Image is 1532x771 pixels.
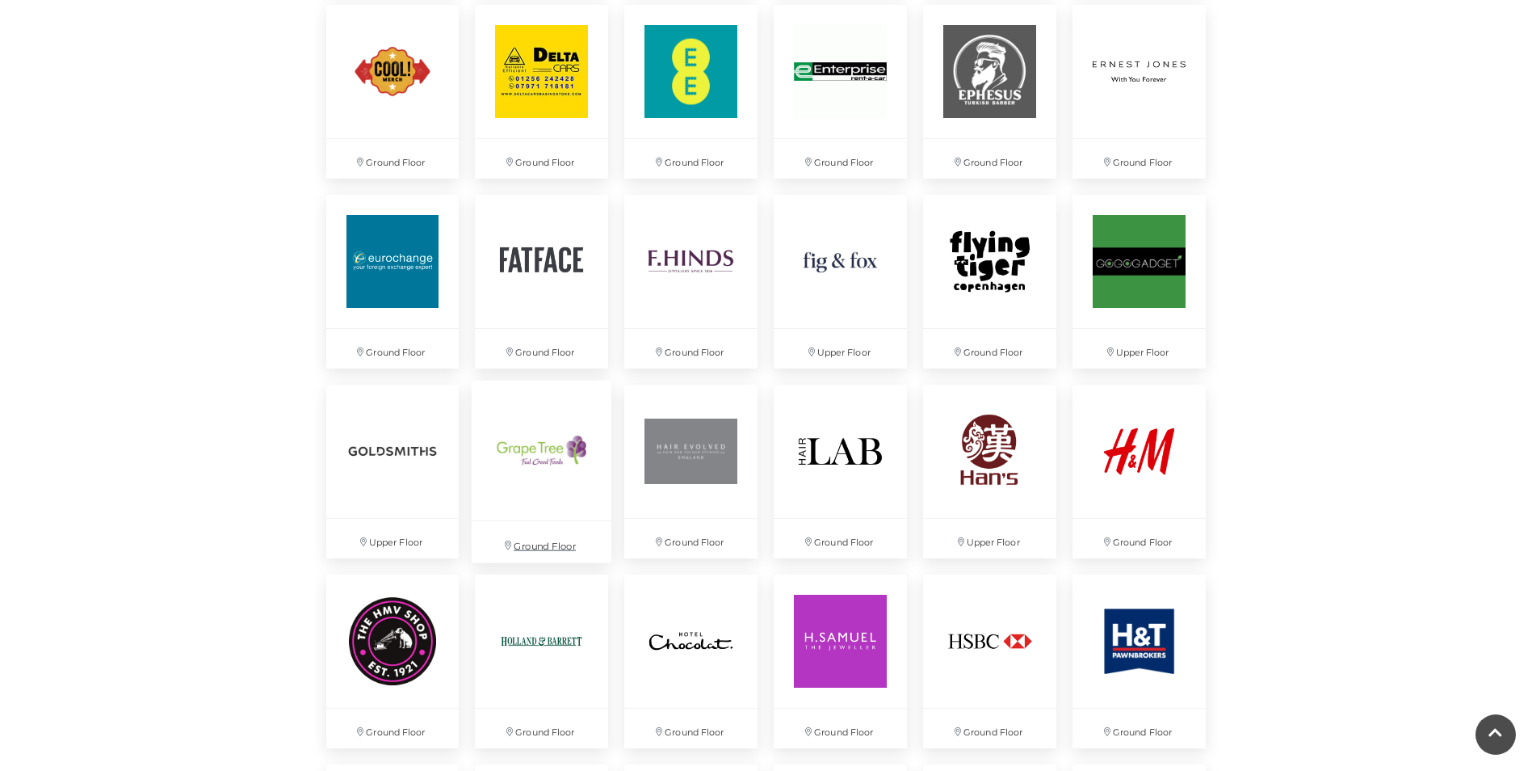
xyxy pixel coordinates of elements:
[326,139,460,179] p: Ground Floor
[464,372,620,571] a: Ground Floor
[1072,329,1206,369] p: Upper Floor
[624,709,758,748] p: Ground Floor
[915,377,1064,567] a: Upper Floor
[915,567,1064,756] a: Ground Floor
[616,187,766,377] a: Ground Floor
[616,377,766,567] a: Hair Evolved at Festival Place, Basingstoke Ground Floor
[1064,567,1214,756] a: Ground Floor
[475,709,608,748] p: Ground Floor
[1072,519,1206,558] p: Ground Floor
[472,521,611,562] p: Ground Floor
[766,377,915,567] a: Ground Floor
[1072,709,1206,748] p: Ground Floor
[624,139,758,179] p: Ground Floor
[318,567,468,756] a: Ground Floor
[923,139,1056,179] p: Ground Floor
[766,567,915,756] a: Ground Floor
[616,567,766,756] a: Ground Floor
[923,329,1056,369] p: Ground Floor
[475,139,608,179] p: Ground Floor
[326,519,460,558] p: Upper Floor
[467,567,616,756] a: Ground Floor
[326,329,460,369] p: Ground Floor
[774,329,907,369] p: Upper Floor
[624,385,758,518] img: Hair Evolved at Festival Place, Basingstoke
[318,187,468,377] a: Ground Floor
[766,187,915,377] a: Upper Floor
[774,519,907,558] p: Ground Floor
[326,709,460,748] p: Ground Floor
[318,377,468,567] a: Upper Floor
[624,519,758,558] p: Ground Floor
[923,709,1056,748] p: Ground Floor
[475,329,608,369] p: Ground Floor
[923,519,1056,558] p: Upper Floor
[1072,139,1206,179] p: Ground Floor
[774,709,907,748] p: Ground Floor
[467,187,616,377] a: Ground Floor
[1064,187,1214,377] a: Upper Floor
[624,329,758,369] p: Ground Floor
[1064,377,1214,567] a: Ground Floor
[774,139,907,179] p: Ground Floor
[915,187,1064,377] a: Ground Floor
